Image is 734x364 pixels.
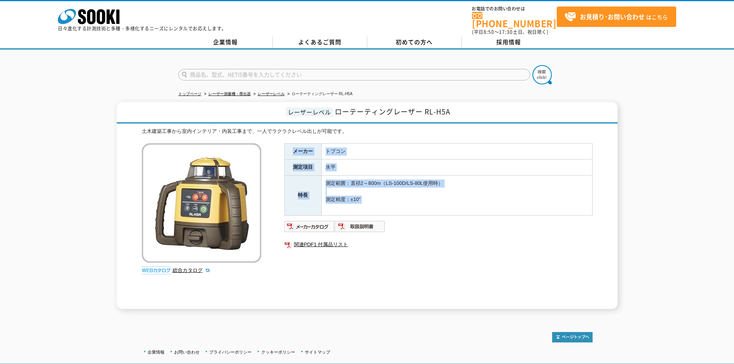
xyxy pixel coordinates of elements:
[321,176,592,216] td: 測定範囲：直径2～800m（LS-100D/LS-80L使用時） 測定精度：±10″
[284,220,335,233] img: メーカーカタログ
[472,29,548,35] span: (平日 ～ 土日、祝日除く)
[580,12,645,21] strong: お見積り･お問い合わせ
[209,350,252,354] a: プライバシーポリシー
[305,350,330,354] a: サイトマップ
[178,37,273,48] a: 企業情報
[261,350,295,354] a: クッキーポリシー
[321,159,592,176] td: 水平
[335,106,450,117] span: ローテーティングレーザー RL-H5A
[484,29,494,35] span: 8:50
[284,159,321,176] th: 測定項目
[557,7,676,27] a: お見積り･お問い合わせはこちら
[284,226,335,231] a: メーカーカタログ
[367,37,462,48] a: 初めての方へ
[335,226,385,231] a: 取扱説明書
[532,65,552,84] img: btn_search.png
[58,26,227,31] p: 日々進化する計測技術と多種・多様化するニーズにレンタルでお応えします。
[273,37,367,48] a: よくあるご質問
[173,267,210,273] a: 総合カタログ
[552,332,593,342] img: トップページへ
[178,92,202,96] a: トップページ
[472,12,557,28] a: [PHONE_NUMBER]
[564,11,668,23] span: はこちら
[286,90,353,98] li: ローテーティングレーザー RL-H5A
[142,143,261,263] img: ローテーティングレーザー RL-H5A
[284,143,321,159] th: メーカー
[335,220,385,233] img: 取扱説明書
[174,350,200,354] a: お問い合わせ
[286,107,333,116] span: レーザーレベル
[148,350,165,354] a: 企業情報
[258,92,285,96] a: レーザーレベル
[142,127,593,136] div: 土木建築工事から室内インテリア・内装工事まで、一人でラクラクレベル出しが可能です。
[178,69,530,81] input: 商品名、型式、NETIS番号を入力してください
[472,7,557,11] span: お電話でのお問い合わせは
[284,240,593,250] a: 関連PDF1 付属品リスト
[462,37,556,48] a: 採用情報
[321,143,592,159] td: トプコン
[396,38,433,46] span: 初めての方へ
[284,176,321,216] th: 特長
[208,92,251,96] a: レーザー測量機・墨出器
[499,29,513,35] span: 17:30
[142,267,171,274] img: webカタログ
